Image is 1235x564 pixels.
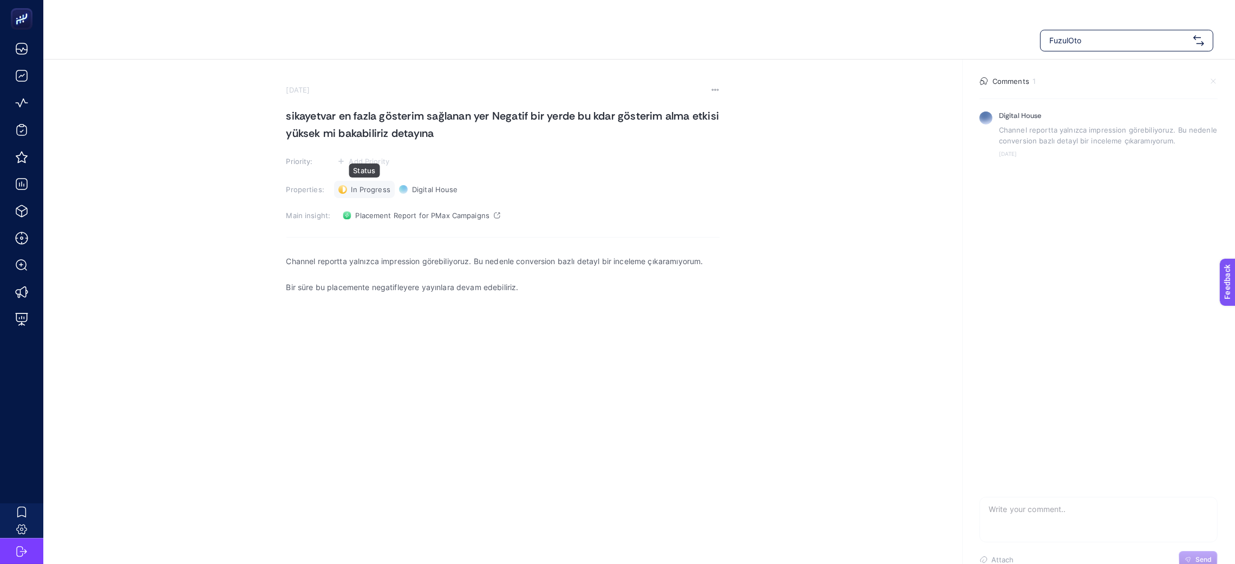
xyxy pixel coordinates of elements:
span: In Progress [351,185,390,194]
h3: Main insight: [286,211,332,220]
span: Send [1195,555,1212,564]
span: Digital House [412,185,458,194]
h5: Digital House [999,112,1042,120]
h3: Priority: [286,157,332,166]
time: [DATE] [286,86,310,94]
p: Bir süre bu placemente negatifleyere yayınlara devam edebiliriz. [286,281,720,294]
div: Rich Text Editor. Editing area: main [286,248,720,464]
p: Channel reportta yalnızca impression görebiliyoruz. Bu nedenle conversion bazlı detayl bir incele... [286,255,720,268]
h4: Comments [992,77,1029,86]
span: Attach [991,555,1014,564]
span: Placement Report for PMax Campaigns [356,211,490,220]
span: Add Priority [349,157,390,166]
button: Add Priority [334,155,393,168]
a: Placement Report for PMax Campaigns [338,207,505,224]
h1: sikayetvar en fazla gösterim sağlanan yer Negatif bir yerde bu kdar gösterim alma etkisi yüksek m... [286,107,720,142]
img: svg%3e [1193,35,1204,46]
time: [DATE] [999,150,1218,157]
span: FuzulOto [1049,35,1189,46]
span: Status [353,166,375,175]
h3: Properties: [286,185,332,194]
p: Channel reportta yalnızca impression görebiliyoruz. Bu nedenle conversion bazlı detayl bir incele... [999,124,1218,146]
data: 1 [1033,77,1036,86]
span: Feedback [6,3,41,12]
